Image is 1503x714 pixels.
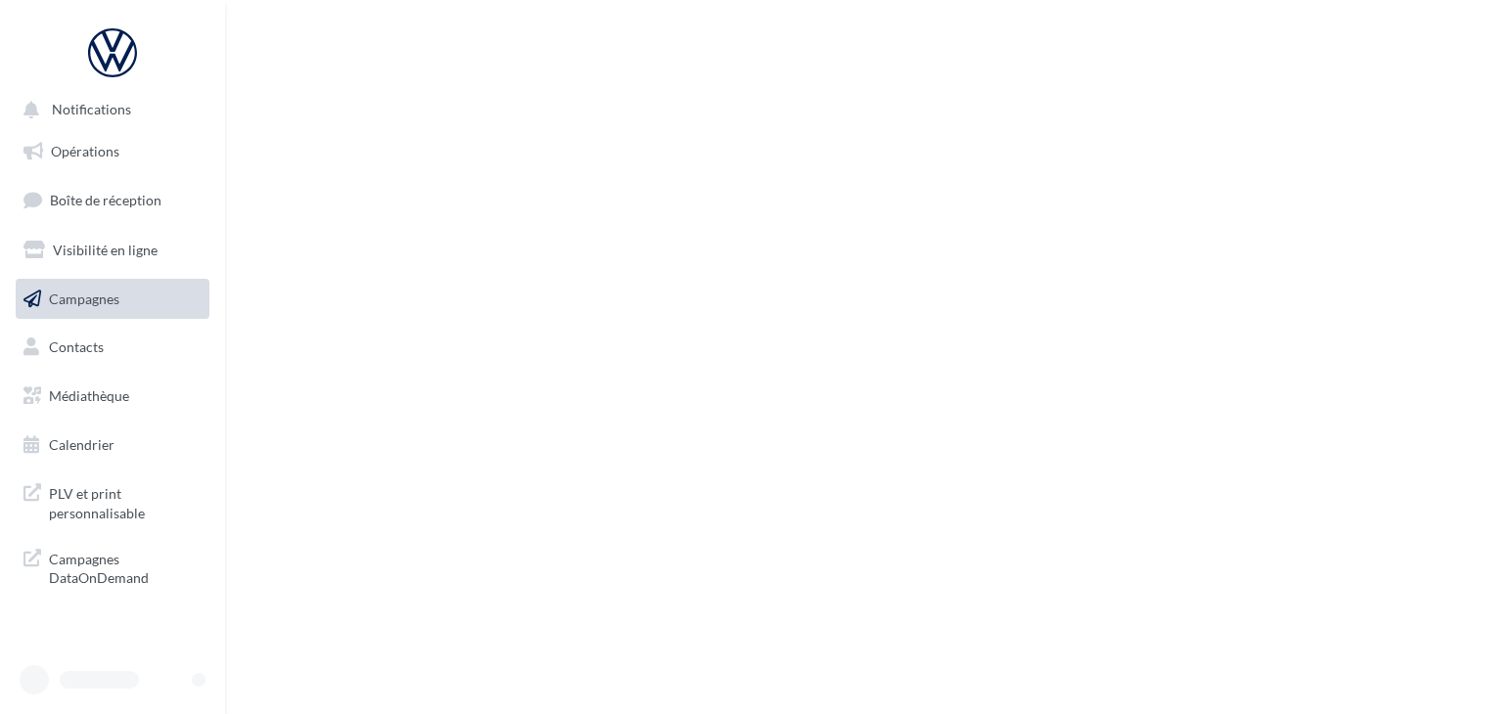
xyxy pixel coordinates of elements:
[49,338,104,355] span: Contacts
[51,143,119,159] span: Opérations
[52,102,131,118] span: Notifications
[12,131,213,172] a: Opérations
[49,480,202,522] span: PLV et print personnalisable
[12,472,213,530] a: PLV et print personnalisable
[49,290,119,306] span: Campagnes
[12,424,213,466] a: Calendrier
[49,387,129,404] span: Médiathèque
[53,242,158,258] span: Visibilité en ligne
[12,327,213,368] a: Contacts
[12,279,213,320] a: Campagnes
[12,230,213,271] a: Visibilité en ligne
[50,192,161,208] span: Boîte de réception
[12,376,213,417] a: Médiathèque
[12,538,213,596] a: Campagnes DataOnDemand
[49,436,114,453] span: Calendrier
[12,179,213,221] a: Boîte de réception
[49,546,202,588] span: Campagnes DataOnDemand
